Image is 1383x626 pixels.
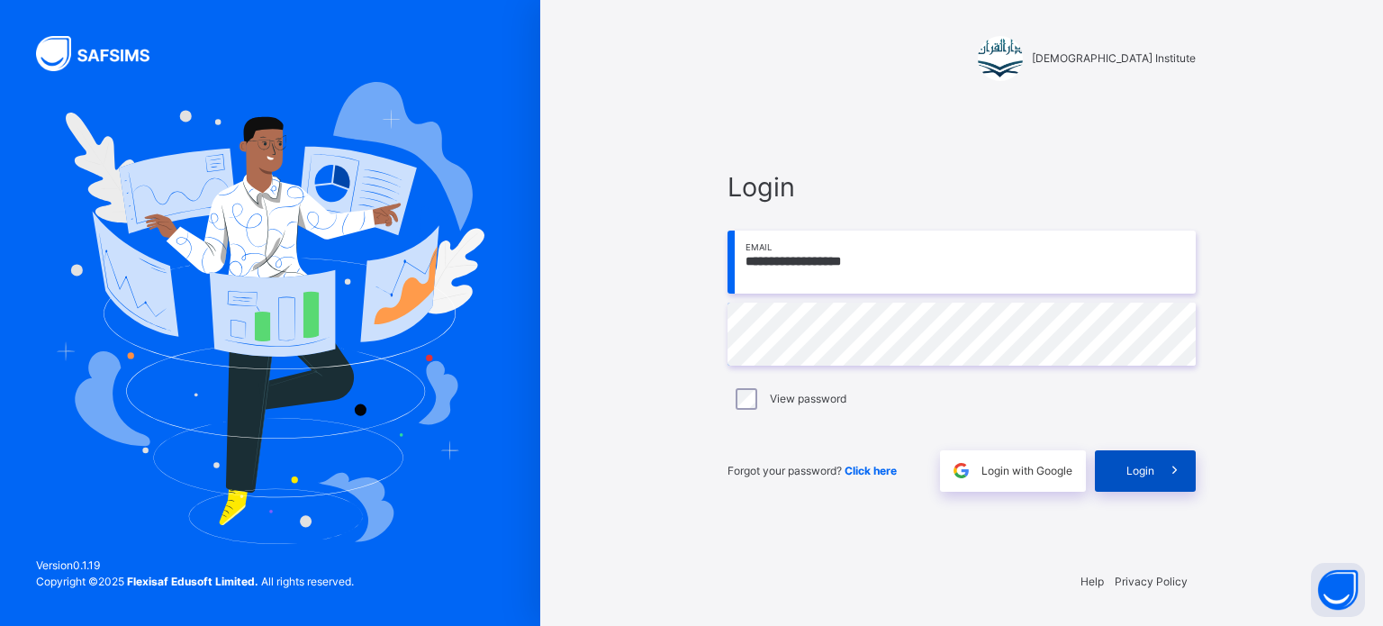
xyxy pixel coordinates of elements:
[728,464,897,477] span: Forgot your password?
[951,460,972,481] img: google.396cfc9801f0270233282035f929180a.svg
[1080,575,1104,588] a: Help
[770,391,846,407] label: View password
[728,168,1196,206] span: Login
[36,575,354,588] span: Copyright © 2025 All rights reserved.
[1311,563,1365,617] button: Open asap
[1126,463,1154,479] span: Login
[1032,50,1196,67] span: [DEMOGRAPHIC_DATA] Institute
[1115,575,1188,588] a: Privacy Policy
[36,558,354,574] span: Version 0.1.19
[127,575,258,588] strong: Flexisaf Edusoft Limited.
[56,82,484,543] img: Hero Image
[981,463,1072,479] span: Login with Google
[845,464,897,477] a: Click here
[36,36,171,71] img: SAFSIMS Logo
